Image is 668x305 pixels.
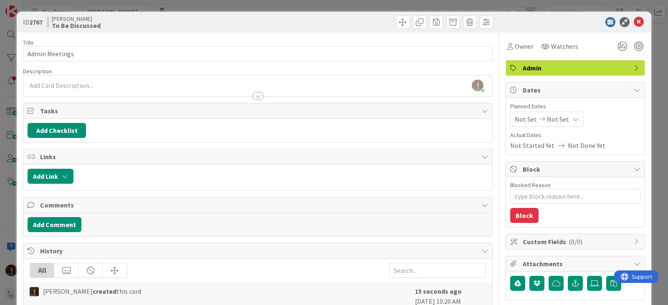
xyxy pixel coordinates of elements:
b: created [93,287,116,295]
button: Block [510,208,539,223]
span: Not Done Yet [568,140,605,150]
span: Block [523,164,630,174]
span: Admin [523,63,630,73]
input: Search... [389,263,486,278]
span: [PERSON_NAME] this card [43,286,141,296]
span: Planned Dates [510,102,640,111]
div: All [30,263,54,277]
span: Actual Dates [510,131,640,140]
b: 15 seconds ago [415,287,462,295]
span: Links [40,152,477,162]
input: type card name here... [23,46,493,61]
span: Not Set [547,114,569,124]
span: Dates [523,85,630,95]
span: Not Set [515,114,537,124]
span: Attachments [523,259,630,269]
button: Add Comment [28,217,81,232]
img: OCY08dXc8IdnIpmaIgmOpY5pXBdHb5bl.jpg [472,80,483,91]
span: Not Started Yet [510,140,554,150]
img: RF [30,287,39,296]
button: Add Link [28,169,73,184]
span: [PERSON_NAME] [52,15,101,22]
span: Watchers [551,41,578,51]
span: History [40,246,477,256]
span: Tasks [40,106,477,116]
span: Description [23,67,52,75]
span: Owner [515,41,534,51]
span: Custom Fields [523,237,630,247]
span: Support [18,1,38,11]
label: Blocked Reason [510,181,551,189]
span: Comments [40,200,477,210]
span: ID [23,17,43,27]
span: ( 0/0 ) [569,237,582,246]
label: Title [23,39,34,46]
b: To Be Discussed [52,22,101,29]
b: 2767 [29,18,43,26]
button: Add Checklist [28,123,86,138]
